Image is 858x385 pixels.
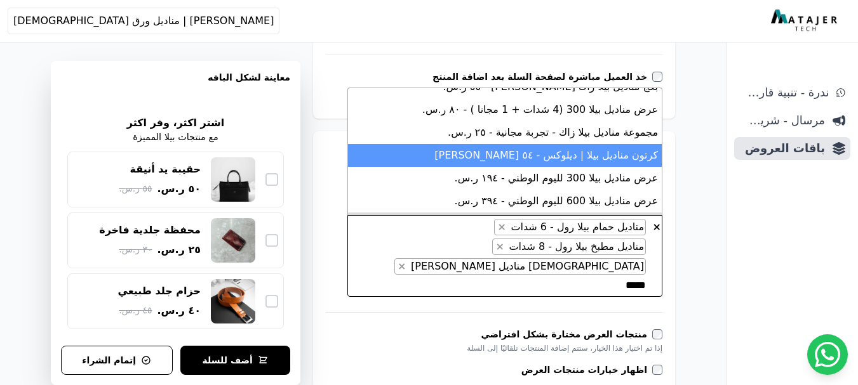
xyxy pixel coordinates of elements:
label: منتجات العرض مختارة بشكل افتراضي [481,328,652,341]
li: عرض مناديل بيلا 300 (4 شدات + 1 مجانا ) - ٨۰ ر.س. [348,98,662,121]
span: مناديل مطبخ بيلا رول - 8 شدات [506,240,645,252]
div: محفظة جلدية فاخرة [99,223,201,237]
span: ٥٥ ر.س. [119,182,152,195]
button: Remove item [395,259,408,274]
span: × [495,240,504,252]
button: Remove item [495,219,508,235]
span: × [653,221,661,233]
h3: منتجات العرض [326,144,662,159]
span: ٥٠ ر.س. [157,181,201,197]
li: مناديل مطبخ بيلا رول - 8 شدات [492,238,646,255]
div: حزام جلد طبيعي [118,284,201,298]
p: مع منتجات بيلا المميزة [133,131,218,145]
span: مناديل حمام بيلا رول - 6 شدات [507,221,645,233]
img: حزام جلد طبيعي [211,279,255,323]
span: باقات العروض [739,140,825,157]
span: ٤٠ ر.س. [157,303,201,318]
button: إتمام الشراء [61,346,173,375]
li: كرتون مناديل بيلا ماكسي رول [394,258,646,275]
button: قم بإزالة كل العناصر [652,219,662,232]
div: حقيبة يد أنيقة [130,162,201,176]
img: MatajerTech Logo [771,10,840,32]
span: ٣٠ ر.س. [119,243,152,256]
li: عرض مناديل بيلا 600 لليوم الوطني - ۳٩٤ ر.س. [348,190,662,212]
h2: اشتر اكثر، وفر اكثر [127,115,224,131]
span: ندرة - تنبية قارب علي النفاذ [739,84,829,101]
span: ٢٥ ر.س. [157,242,201,258]
span: ٤٥ ر.س. [119,304,152,317]
textarea: Search [600,278,646,293]
li: مجموعة مناديل بيلا زاك - تجربة مجانية - ٢٥ ر.س. [348,121,662,144]
img: محفظة جلدية فاخرة [211,218,255,263]
button: Remove item [493,239,506,254]
li: كرتون مناديل بيلا ماكسي رول - ٥٤ [PERSON_NAME] [348,212,662,235]
div: إذا تم اختيار هذا الخيار، ستتم إضافة المنتجات تلقائيًا إلى السلة [326,343,662,353]
span: مرسال - شريط دعاية [739,112,825,129]
li: كرتون مناديل بيلا | ديلوكس - ٥٤ [PERSON_NAME] [348,144,662,167]
li: مناديل حمام بيلا رول - 6 شدات [494,219,646,235]
span: × [398,260,406,272]
label: اظهار خيارات منتجات العرض [521,363,652,376]
button: [PERSON_NAME] | مناديل ورق [DEMOGRAPHIC_DATA] [8,8,279,34]
span: [DEMOGRAPHIC_DATA] مناديل [PERSON_NAME] [408,260,645,272]
h3: معاينة لشكل الباقه [61,71,290,99]
button: أضف للسلة [180,346,291,375]
img: حقيبة يد أنيقة [211,157,255,202]
span: [PERSON_NAME] | مناديل ورق [DEMOGRAPHIC_DATA] [13,13,274,29]
span: × [497,221,506,233]
li: عرض مناديل بيلا 300 لليوم الوطني - ١٩٤ ر.س. [348,167,662,190]
label: خذ العميل مباشرة لصفحة السلة بعد اضافة المنتج [432,70,652,83]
